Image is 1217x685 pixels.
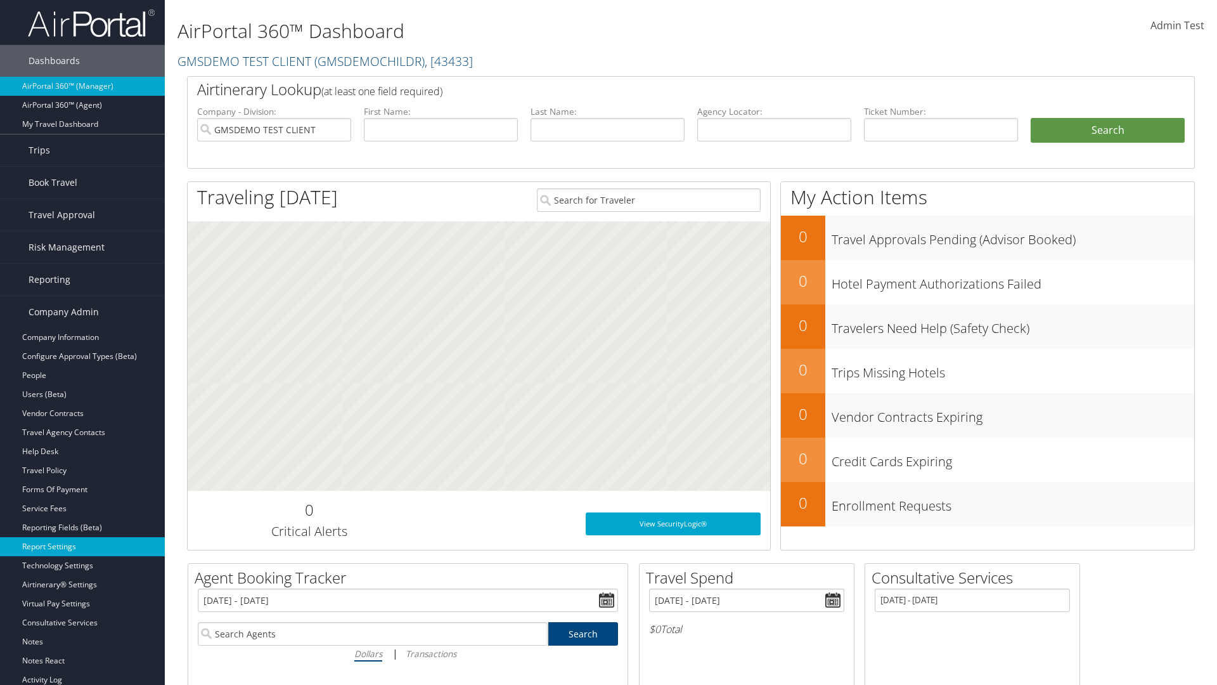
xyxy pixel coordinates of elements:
h1: AirPortal 360™ Dashboard [177,18,862,44]
h2: 0 [781,226,825,247]
h2: Agent Booking Tracker [195,567,628,589]
a: 0Travelers Need Help (Safety Check) [781,304,1194,349]
a: 0Enrollment Requests [781,482,1194,526]
span: Trips [29,134,50,166]
label: First Name: [364,105,518,118]
label: Last Name: [531,105,685,118]
h3: Trips Missing Hotels [832,358,1194,382]
h3: Travelers Need Help (Safety Check) [832,313,1194,337]
h6: Total [649,622,844,636]
h2: 0 [781,403,825,425]
span: ( GMSDEMOCHILDR ) [314,53,425,70]
i: Dollars [354,648,382,660]
span: Risk Management [29,232,105,263]
h2: 0 [781,359,825,381]
span: Admin Test [1150,18,1204,32]
input: Search Agents [198,622,548,646]
i: Transactions [406,648,456,660]
h3: Enrollment Requests [832,491,1194,515]
a: 0Hotel Payment Authorizations Failed [781,260,1194,304]
span: Travel Approval [29,199,95,231]
h3: Travel Approvals Pending (Advisor Booked) [832,225,1194,249]
h1: Traveling [DATE] [197,184,338,211]
span: $0 [649,622,660,636]
a: View SecurityLogic® [586,512,761,535]
button: Search [1031,118,1185,143]
h2: 0 [781,448,825,469]
h2: 0 [197,499,421,521]
span: (at least one field required) [321,84,442,98]
h3: Vendor Contracts Expiring [832,402,1194,426]
span: , [ 43433 ] [425,53,473,70]
span: Company Admin [29,296,99,328]
span: Book Travel [29,167,77,199]
h2: 0 [781,492,825,514]
h2: Consultative Services [872,567,1079,589]
h3: Critical Alerts [197,523,421,540]
h1: My Action Items [781,184,1194,211]
a: 0Vendor Contracts Expiring [781,393,1194,438]
a: 0Credit Cards Expiring [781,438,1194,482]
a: Admin Test [1150,6,1204,46]
h2: 0 [781,315,825,336]
h3: Hotel Payment Authorizations Failed [832,269,1194,293]
a: 0Trips Missing Hotels [781,349,1194,393]
a: GMSDEMO TEST CLIENT [177,53,473,70]
a: Search [548,622,619,646]
input: Search for Traveler [537,188,761,212]
label: Ticket Number: [864,105,1018,118]
span: Dashboards [29,45,80,77]
h3: Credit Cards Expiring [832,447,1194,471]
label: Agency Locator: [697,105,851,118]
div: | [198,646,618,662]
label: Company - Division: [197,105,351,118]
a: 0Travel Approvals Pending (Advisor Booked) [781,216,1194,260]
span: Reporting [29,264,70,296]
h2: Travel Spend [646,567,854,589]
h2: Airtinerary Lookup [197,79,1101,100]
img: airportal-logo.png [28,8,155,38]
h2: 0 [781,270,825,292]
